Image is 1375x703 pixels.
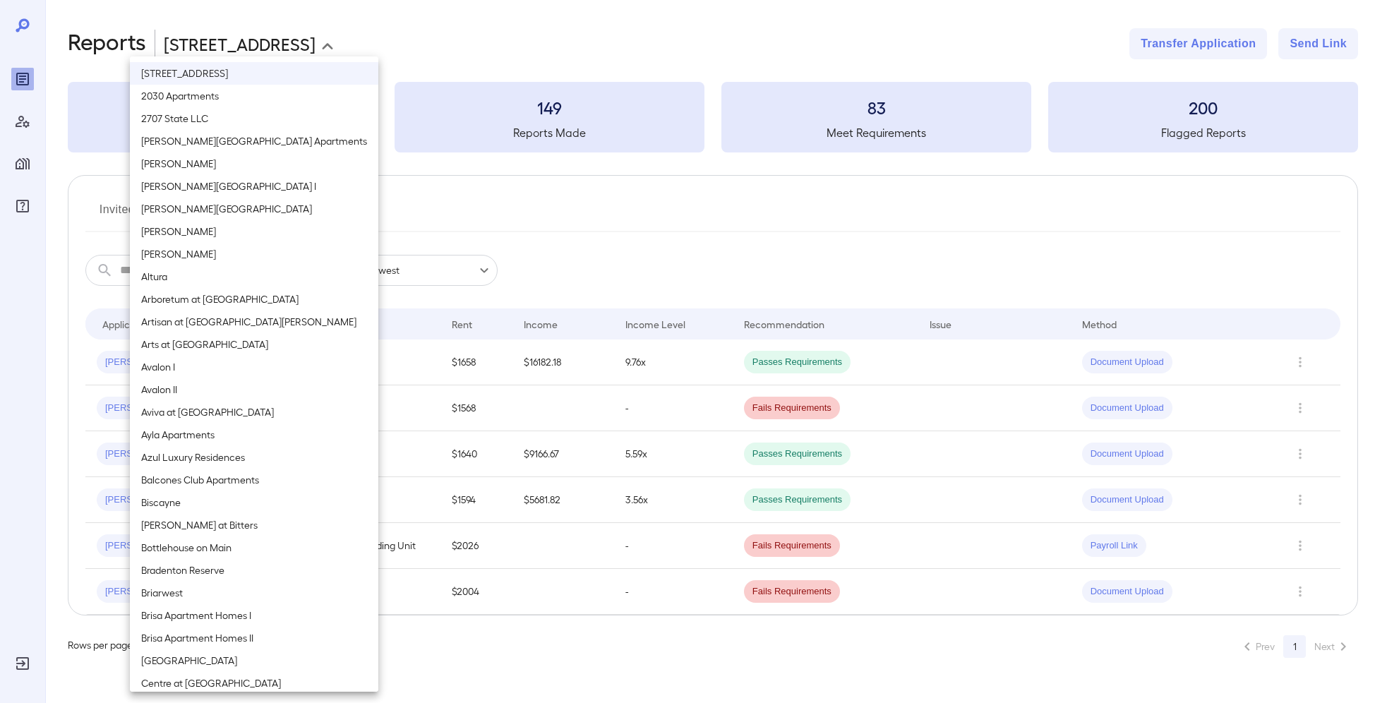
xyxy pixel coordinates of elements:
[130,491,378,514] li: Biscayne
[130,152,378,175] li: [PERSON_NAME]
[130,130,378,152] li: [PERSON_NAME][GEOGRAPHIC_DATA] Apartments
[130,672,378,695] li: Centre at [GEOGRAPHIC_DATA]
[130,514,378,536] li: [PERSON_NAME] at Bitters
[130,604,378,627] li: Brisa Apartment Homes I
[130,649,378,672] li: [GEOGRAPHIC_DATA]
[130,62,378,85] li: [STREET_ADDRESS]
[130,356,378,378] li: Avalon I
[130,559,378,582] li: Bradenton Reserve
[130,582,378,604] li: Briarwest
[130,107,378,130] li: 2707 State LLC
[130,469,378,491] li: Balcones Club Apartments
[130,311,378,333] li: Artisan at [GEOGRAPHIC_DATA][PERSON_NAME]
[130,243,378,265] li: [PERSON_NAME]
[130,85,378,107] li: 2030 Apartments
[130,423,378,446] li: Ayla Apartments
[130,333,378,356] li: Arts at [GEOGRAPHIC_DATA]
[130,288,378,311] li: Arboretum at [GEOGRAPHIC_DATA]
[130,175,378,198] li: [PERSON_NAME][GEOGRAPHIC_DATA] I
[130,627,378,649] li: Brisa Apartment Homes II
[130,401,378,423] li: Aviva at [GEOGRAPHIC_DATA]
[130,265,378,288] li: Altura
[130,198,378,220] li: [PERSON_NAME][GEOGRAPHIC_DATA]
[130,536,378,559] li: Bottlehouse on Main
[130,220,378,243] li: [PERSON_NAME]
[130,446,378,469] li: Azul Luxury Residences
[130,378,378,401] li: Avalon II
